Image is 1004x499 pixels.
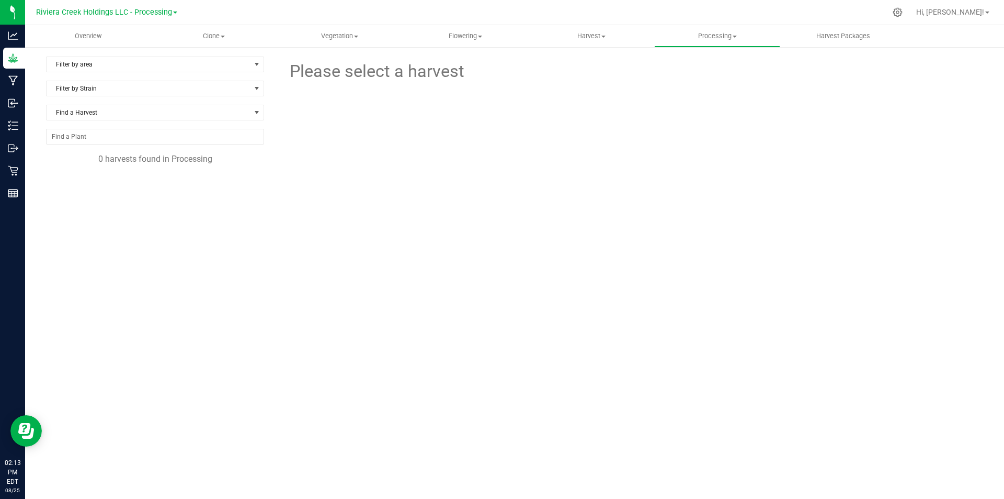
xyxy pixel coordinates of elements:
span: Find a Harvest [47,105,250,120]
span: Clone [152,31,277,41]
inline-svg: Reports [8,188,18,198]
a: Harvest [529,25,655,47]
span: Flowering [403,31,528,41]
inline-svg: Inbound [8,98,18,108]
a: Clone [151,25,277,47]
span: Hi, [PERSON_NAME]! [916,8,984,16]
span: Filter by Strain [47,81,250,96]
span: Processing [655,31,780,41]
inline-svg: Retail [8,165,18,176]
span: Filter by area [47,57,250,72]
iframe: Resource center [10,415,42,447]
div: 0 harvests found in Processing [46,153,264,165]
inline-svg: Grow [8,53,18,63]
a: Flowering [403,25,529,47]
span: Vegetation [277,31,402,41]
p: 02:13 PM EDT [5,458,20,486]
span: Riviera Creek Holdings LLC - Processing [36,8,172,17]
a: Harvest Packages [780,25,906,47]
inline-svg: Manufacturing [8,75,18,86]
p: 08/25 [5,486,20,494]
a: Processing [654,25,780,47]
a: Vegetation [277,25,403,47]
inline-svg: Outbound [8,143,18,153]
span: Please select a harvest [288,59,464,84]
div: Manage settings [891,7,904,17]
span: Harvest [529,31,654,41]
span: Overview [61,31,116,41]
inline-svg: Analytics [8,30,18,41]
inline-svg: Inventory [8,120,18,131]
span: Harvest Packages [802,31,884,41]
input: NO DATA FOUND [47,129,264,144]
a: Overview [25,25,151,47]
span: select [250,57,264,72]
